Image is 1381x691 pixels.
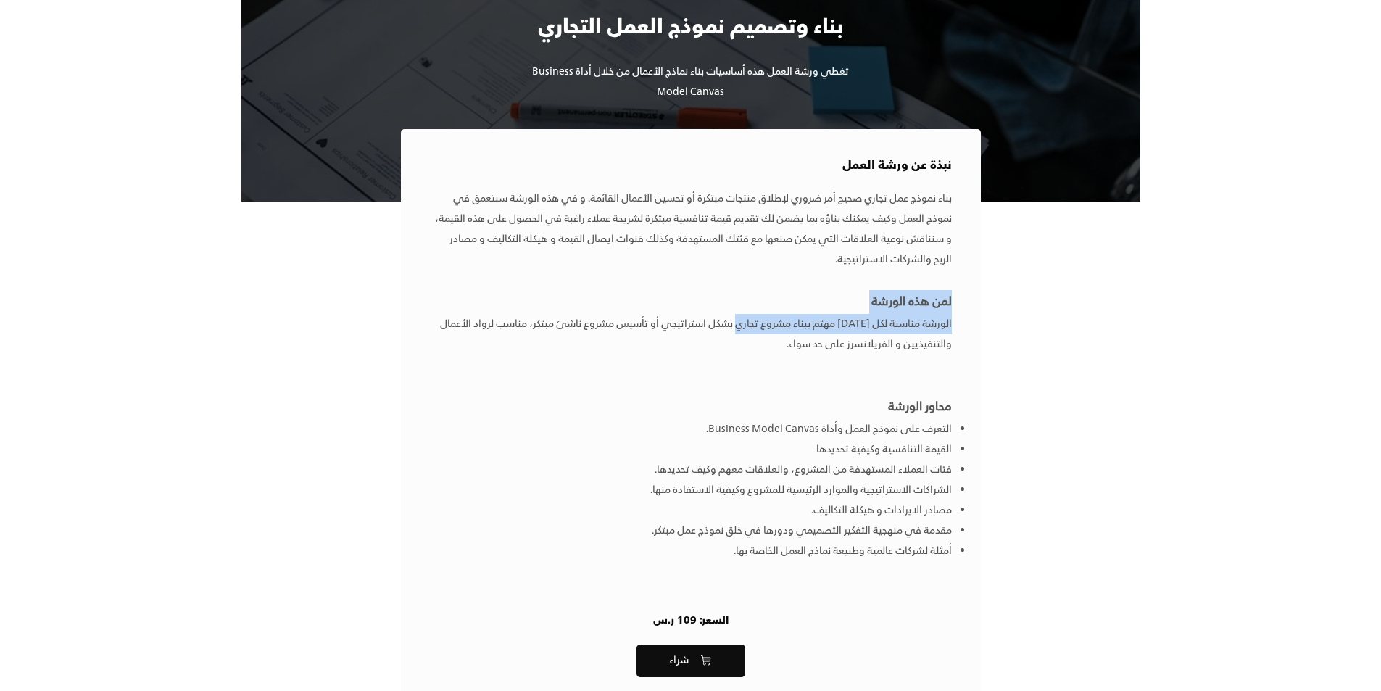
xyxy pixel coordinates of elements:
li: فئات العملاء المستهدفة من المشروع، والعلاقات معهم وكيف تحديدها. [459,460,952,480]
li: الشراكات الاستراتيجية والموارد الرئيسية للمشروع وكيفية الاستفادة منها. [459,480,952,500]
button: شراء [636,645,745,677]
div: نبذة عن ورشة العمل [430,158,952,174]
li: أمثلة لشركات عالمية وطبيعة نماذج العمل الخاصة بها. [459,541,952,561]
div: السعر: 109 ر.س [430,614,952,629]
strong: محاور الورشة [888,397,952,416]
div: تغطي ورشة العمل هذه أساسيات بناء نماذج الأعمال من خلال أداة Business Model Canvas [517,62,865,102]
div: بناء نموذج عمل تجاري صحيح أمر ضروري لإطلاق منتجات مبتكرة أو تحسين الأعمال القائمة. و في هذه الورش... [430,189,952,270]
div: بناء وتصميم نموذج العمل التجاري [473,12,908,43]
li: مصادر الايرادات و هيكلة التكاليف. [459,500,952,521]
div: الورشة مناسبة لكل [DATE] مهتم ببناء مشروع تجاري بشكل استراتيجي أو تأسيس مشروع ناشئ مبتكر، مناسب ل... [430,314,952,355]
li: مقدمة في منهجية التفكير التصميمي ودورها في خلق نموذج عمل مبتكر. [459,521,952,541]
span: شراء [669,655,689,666]
li: القيمة التنافسية وكيفية تحديدها [459,439,952,460]
span: لمن هذه الورشة [871,292,952,311]
li: التعرف على نموذج العمل وأداة Business Model Canvas. [459,419,952,439]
